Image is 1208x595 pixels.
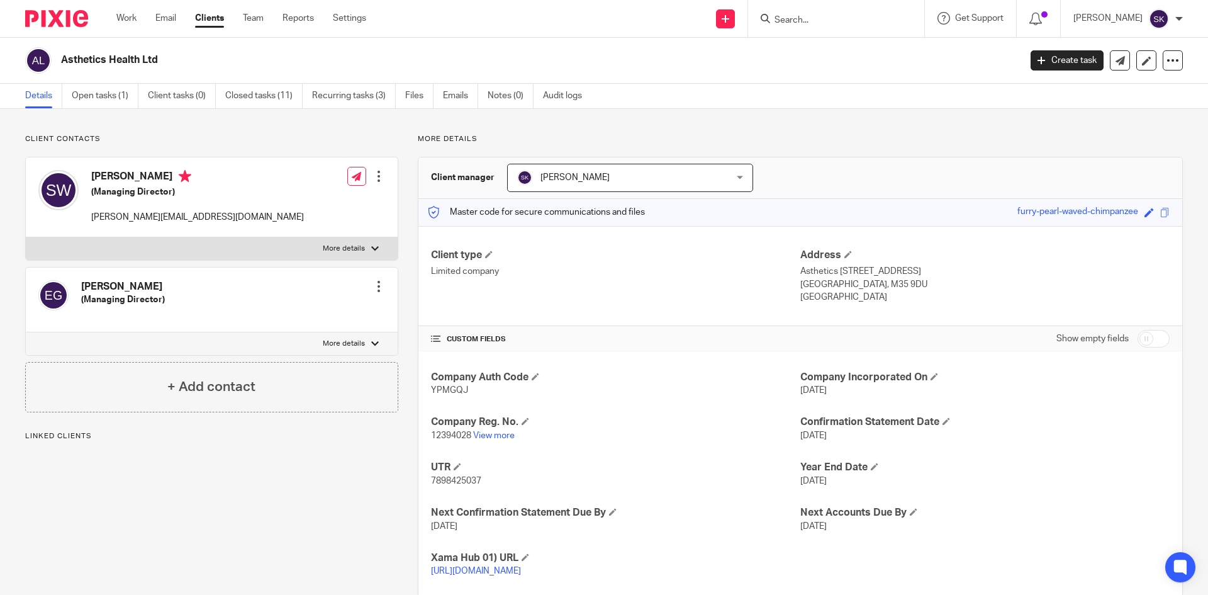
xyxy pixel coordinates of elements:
[800,371,1170,384] h4: Company Incorporated On
[800,431,827,440] span: [DATE]
[431,461,800,474] h4: UTR
[431,249,800,262] h4: Client type
[1056,332,1129,345] label: Show empty fields
[431,171,495,184] h3: Client manager
[167,377,255,397] h4: + Add contact
[800,506,1170,519] h4: Next Accounts Due By
[25,431,398,441] p: Linked clients
[431,265,800,278] p: Limited company
[243,12,264,25] a: Team
[443,84,478,108] a: Emails
[418,134,1183,144] p: More details
[282,12,314,25] a: Reports
[25,84,62,108] a: Details
[61,54,822,67] h2: Asthetics Health Ltd
[1031,50,1104,71] a: Create task
[81,280,165,293] h4: [PERSON_NAME]
[540,173,610,182] span: [PERSON_NAME]
[91,211,304,224] p: [PERSON_NAME][EMAIL_ADDRESS][DOMAIN_NAME]
[431,477,481,485] span: 7898425037
[800,291,1170,303] p: [GEOGRAPHIC_DATA]
[431,506,800,519] h4: Next Confirmation Statement Due By
[488,84,534,108] a: Notes (0)
[38,280,69,310] img: svg%3E
[428,206,645,218] p: Master code for secure communications and files
[116,12,137,25] a: Work
[431,371,800,384] h4: Company Auth Code
[1149,9,1169,29] img: svg%3E
[155,12,176,25] a: Email
[517,170,532,185] img: svg%3E
[543,84,591,108] a: Audit logs
[431,334,800,344] h4: CUSTOM FIELDS
[25,47,52,74] img: svg%3E
[312,84,396,108] a: Recurring tasks (3)
[1017,205,1138,220] div: furry-pearl-waved-chimpanzee
[800,416,1170,429] h4: Confirmation Statement Date
[431,552,800,565] h4: Xama Hub 01) URL
[800,265,1170,278] p: Asthetics [STREET_ADDRESS]
[473,431,515,440] a: View more
[72,84,138,108] a: Open tasks (1)
[333,12,366,25] a: Settings
[431,522,457,531] span: [DATE]
[91,170,304,186] h4: [PERSON_NAME]
[800,278,1170,291] p: [GEOGRAPHIC_DATA], M35 9DU
[323,339,365,349] p: More details
[800,461,1170,474] h4: Year End Date
[800,522,827,531] span: [DATE]
[800,249,1170,262] h4: Address
[431,416,800,429] h4: Company Reg. No.
[431,386,468,395] span: YPMGQJ
[25,10,88,27] img: Pixie
[323,244,365,254] p: More details
[38,170,79,210] img: svg%3E
[955,14,1004,23] span: Get Support
[25,134,398,144] p: Client contacts
[148,84,216,108] a: Client tasks (0)
[800,386,827,395] span: [DATE]
[431,431,471,440] span: 12394028
[91,186,304,198] h5: (Managing Director)
[405,84,433,108] a: Files
[431,567,521,575] a: [URL][DOMAIN_NAME]
[179,170,191,183] i: Primary
[773,15,886,26] input: Search
[1073,12,1143,25] p: [PERSON_NAME]
[225,84,303,108] a: Closed tasks (11)
[81,293,165,306] h5: (Managing Director)
[800,477,827,485] span: [DATE]
[195,12,224,25] a: Clients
